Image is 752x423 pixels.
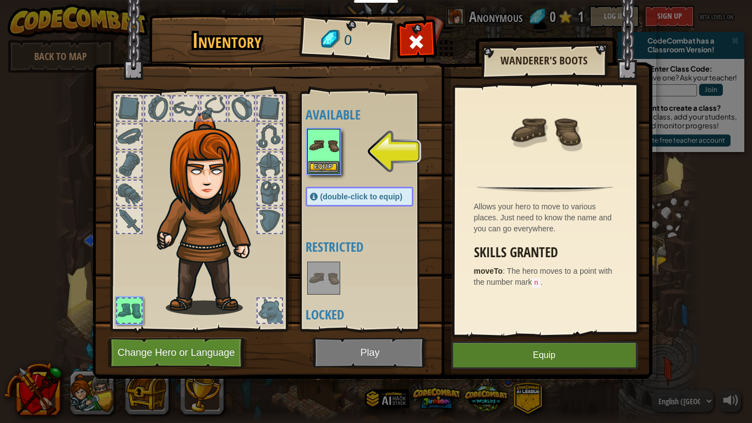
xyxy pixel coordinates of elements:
[492,55,596,67] h2: Wanderer's Boots
[503,267,507,275] span: :
[474,267,503,275] strong: moveTo
[306,307,435,322] h4: Locked
[308,263,339,294] img: portrait.png
[157,29,297,52] h1: Inventory
[306,107,435,122] h4: Available
[474,267,613,286] span: The hero moves to a point with the number mark .
[308,161,339,173] button: Equip
[532,278,541,288] code: n
[320,192,402,201] span: (double-click to equip)
[152,112,270,315] img: hair_f2.png
[509,95,581,166] img: portrait.png
[308,130,339,161] img: portrait.png
[306,240,435,254] h4: Restricted
[343,30,352,51] span: 0
[474,201,622,234] div: Allows your hero to move to various places. Just need to know the name and you can go everywhere.
[108,338,248,368] button: Change Hero or Language
[477,186,613,192] img: hr.png
[474,245,622,260] h3: Skills Granted
[451,341,637,369] button: Equip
